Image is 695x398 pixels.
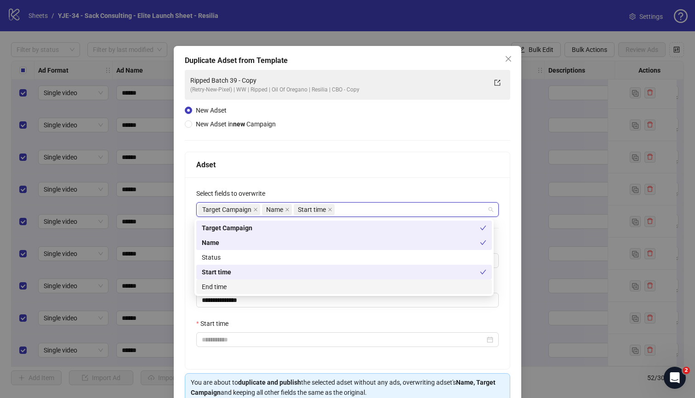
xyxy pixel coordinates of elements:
[294,204,335,215] span: Start time
[202,205,251,215] span: Target Campaign
[480,239,486,246] span: check
[238,379,301,386] strong: duplicate and publish
[494,80,501,86] span: export
[233,120,245,128] strong: new
[480,269,486,275] span: check
[196,159,499,171] div: Adset
[266,205,283,215] span: Name
[198,204,260,215] span: Target Campaign
[196,293,499,307] input: Name
[202,282,486,292] div: End time
[202,267,480,277] div: Start time
[480,225,486,231] span: check
[196,235,492,250] div: Name
[285,207,290,212] span: close
[505,55,512,63] span: close
[253,207,258,212] span: close
[191,379,496,396] strong: Name, Target Campaign
[196,318,234,329] label: Start time
[185,55,510,66] div: Duplicate Adset from Template
[190,75,486,85] div: Ripped Batch 39 - Copy
[501,51,516,66] button: Close
[202,252,486,262] div: Status
[196,120,276,128] span: New Adset in Campaign
[202,238,480,248] div: Name
[196,221,492,235] div: Target Campaign
[262,204,292,215] span: Name
[664,367,686,389] iframe: Intercom live chat
[191,377,504,398] div: You are about to the selected adset without any ads, overwriting adset's and keeping all other fi...
[196,279,492,294] div: End time
[196,188,271,199] label: Select fields to overwrite
[202,335,485,345] input: Start time
[202,223,480,233] div: Target Campaign
[196,107,227,114] span: New Adset
[328,207,332,212] span: close
[190,85,486,94] div: (Retry-New-Pixel) | WW | Ripped | Oil Of Oregano | Resilia | CBO - Copy
[298,205,326,215] span: Start time
[196,250,492,265] div: Status
[196,265,492,279] div: Start time
[683,367,690,374] span: 2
